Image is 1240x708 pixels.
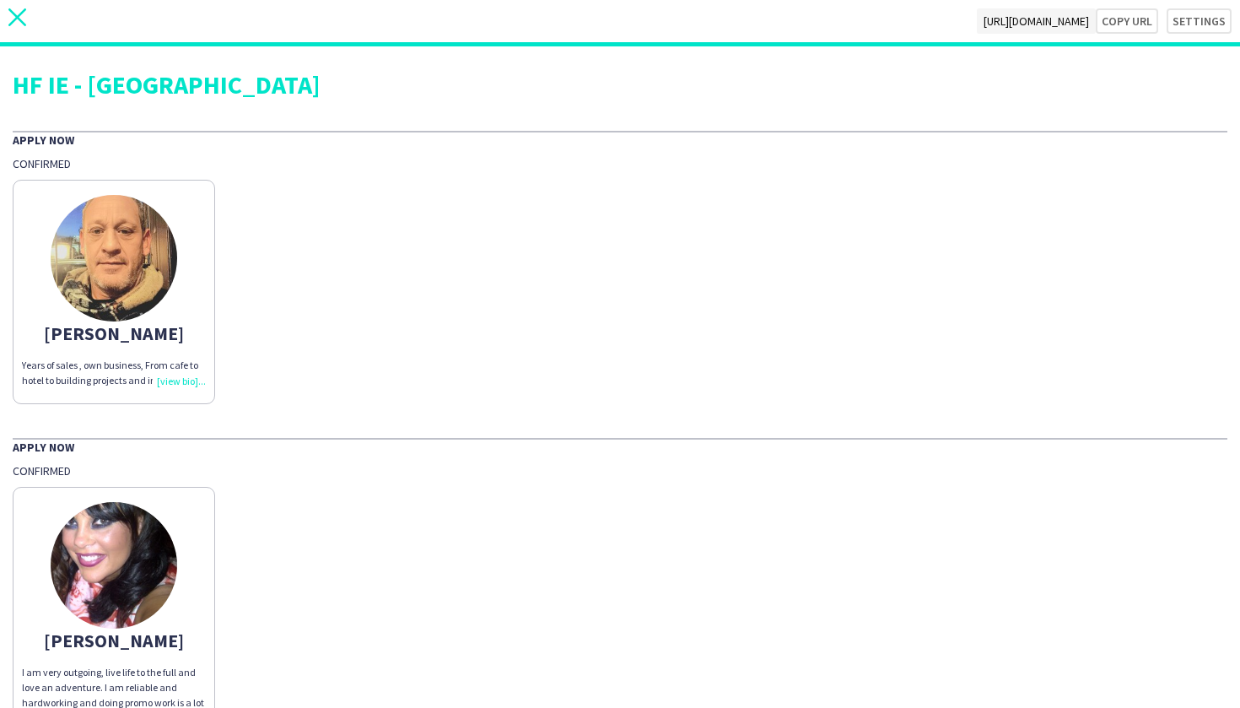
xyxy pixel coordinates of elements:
[13,463,1227,478] div: Confirmed
[13,438,1227,455] div: APPLY NOW
[51,502,177,629] img: thumb-6107eba74a21b.jpg
[22,326,206,341] div: [PERSON_NAME]
[51,195,177,322] img: thumb-67894294c6ba8.jpg
[22,633,206,648] div: [PERSON_NAME]
[13,131,1227,148] div: APPLY NOW
[1167,8,1232,34] button: Settings
[977,8,1096,34] span: [URL][DOMAIN_NAME]
[13,156,1227,171] div: Confirmed
[22,358,206,388] div: Years of sales , own business, From cafe to hotel to building projects and investments
[13,72,1227,97] div: HF IE - [GEOGRAPHIC_DATA]
[1096,8,1158,34] button: Copy url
